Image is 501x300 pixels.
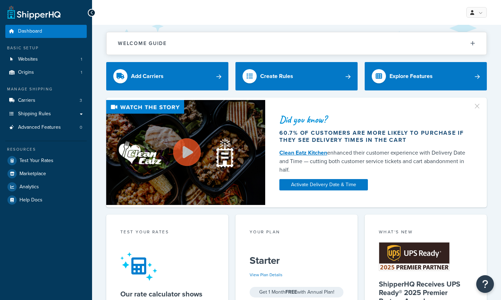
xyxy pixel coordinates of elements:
[5,146,87,152] div: Resources
[235,62,358,90] a: Create Rules
[18,28,42,34] span: Dashboard
[250,272,283,278] a: View Plan Details
[279,149,470,174] div: enhanced their customer experience with Delivery Date and Time — cutting both customer service ti...
[5,180,87,193] a: Analytics
[120,229,214,237] div: Test your rates
[5,66,87,79] li: Origins
[379,229,473,237] div: What's New
[5,94,87,107] a: Carriers3
[285,288,297,296] strong: FREE
[5,53,87,66] a: Websites1
[365,62,487,90] a: Explore Features
[5,194,87,206] a: Help Docs
[5,66,87,79] a: Origins1
[250,229,343,237] div: Your Plan
[389,71,433,81] div: Explore Features
[18,56,38,62] span: Websites
[5,121,87,134] li: Advanced Features
[5,121,87,134] a: Advanced Features0
[80,98,82,104] span: 3
[250,287,343,298] div: Get 1 Month with Annual Plan!
[279,149,327,157] a: Clean Eatz Kitchen
[18,70,34,76] span: Origins
[107,32,486,55] button: Welcome Guide
[5,154,87,167] a: Test Your Rates
[260,71,293,81] div: Create Rules
[5,167,87,180] a: Marketplace
[279,179,368,190] a: Activate Delivery Date & Time
[81,70,82,76] span: 1
[18,124,61,130] span: Advanced Features
[19,158,53,164] span: Test Your Rates
[476,275,494,293] button: Open Resource Center
[279,115,470,124] div: Did you know?
[106,100,265,205] img: Video thumbnail
[5,45,87,51] div: Basic Setup
[18,111,51,117] span: Shipping Rules
[19,171,46,177] span: Marketplace
[80,124,82,130] span: 0
[19,184,39,190] span: Analytics
[106,62,228,90] a: Add Carriers
[5,94,87,107] li: Carriers
[81,56,82,62] span: 1
[279,129,470,144] div: 60.7% of customers are more likely to purchase if they see delivery times in the cart
[131,71,164,81] div: Add Carriers
[118,41,167,46] h2: Welcome Guide
[5,86,87,92] div: Manage Shipping
[19,197,42,203] span: Help Docs
[250,255,343,266] h5: Starter
[5,25,87,38] a: Dashboard
[5,107,87,121] a: Shipping Rules
[18,98,35,104] span: Carriers
[5,53,87,66] li: Websites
